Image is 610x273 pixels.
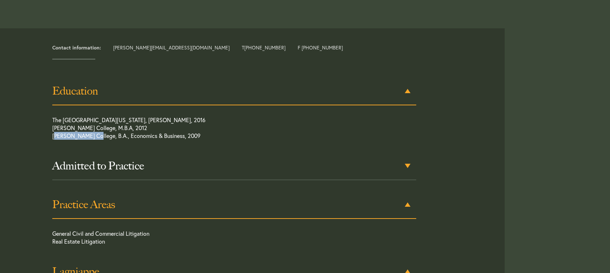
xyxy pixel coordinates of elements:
[244,44,285,51] a: [PHONE_NUMBER]
[52,198,416,211] h3: Practice Areas
[298,45,343,50] span: F [PHONE_NUMBER]
[113,44,230,51] a: [PERSON_NAME][EMAIL_ADDRESS][DOMAIN_NAME]
[52,44,101,51] strong: Contact information:
[52,159,416,172] h3: Admitted to Practice
[242,45,285,50] span: T
[52,116,380,143] p: The [GEOGRAPHIC_DATA][US_STATE], [PERSON_NAME], 2016 [PERSON_NAME] College, M.B.A, 2012 [PERSON_N...
[52,230,380,249] p: General Civil and Commercial Litigation Real Estate Litigation
[52,85,416,97] h3: Education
